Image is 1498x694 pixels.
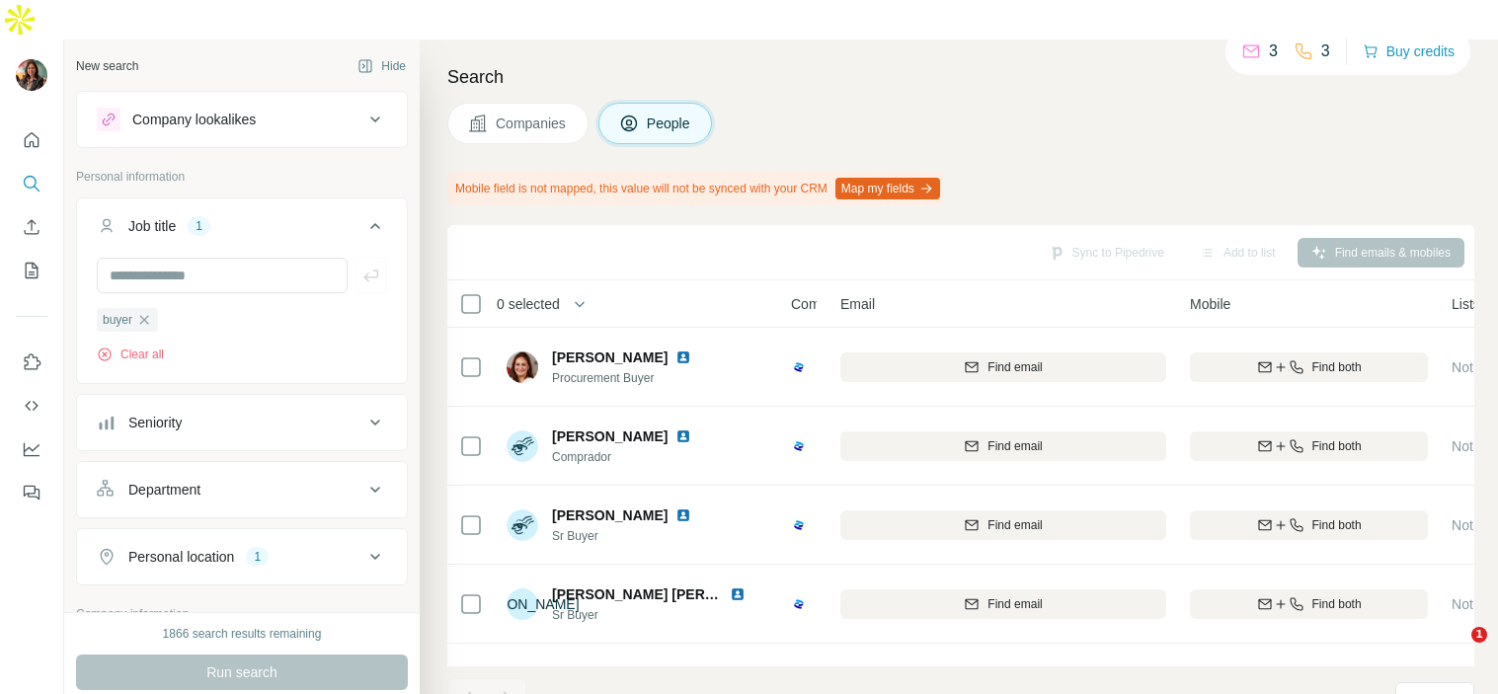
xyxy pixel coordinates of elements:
span: Email [840,294,875,314]
button: Find both [1190,352,1428,382]
img: LinkedIn logo [675,428,691,444]
button: Quick start [16,122,47,158]
span: Find both [1312,516,1362,534]
img: Logo of Pfizer [791,438,807,454]
p: Personal information [76,168,408,186]
button: Seniority [77,399,407,446]
span: [PERSON_NAME] [552,426,668,446]
span: Lists [1452,294,1480,314]
span: 1 [1471,627,1487,643]
img: Avatar [507,430,538,462]
p: 3 [1269,39,1278,63]
button: Find email [840,510,1166,540]
img: Avatar [507,351,538,383]
span: Find email [987,358,1042,376]
img: LinkedIn logo [730,586,746,602]
span: Find both [1312,358,1362,376]
div: Seniority [128,413,182,432]
div: Department [128,480,200,500]
button: My lists [16,253,47,288]
span: Find email [987,595,1042,613]
button: Hide [344,51,420,81]
span: 0 selected [497,294,560,314]
button: Enrich CSV [16,209,47,245]
span: Sr Buyer [552,527,715,545]
span: Comprador [552,448,715,466]
div: Mobile field is not mapped, this value will not be synced with your CRM [447,172,944,205]
h4: Search [447,63,1474,91]
button: Find email [840,352,1166,382]
img: LinkedIn logo [675,507,691,523]
img: Logo of Pfizer [791,359,807,375]
div: 1 [246,548,269,566]
img: Logo of Pfizer [791,596,807,612]
div: New search [76,57,138,75]
button: Company lookalikes [77,96,407,143]
span: Find both [1312,595,1362,613]
span: Mobile [1190,294,1230,314]
button: Use Surfe API [16,388,47,424]
button: Feedback [16,475,47,510]
button: Dashboard [16,431,47,467]
div: Company lookalikes [132,110,256,129]
img: Avatar [16,59,47,91]
button: Find both [1190,431,1428,461]
span: People [647,114,692,133]
button: Map my fields [835,178,940,199]
button: Buy credits [1363,38,1455,65]
p: 3 [1321,39,1330,63]
span: Company [791,294,850,314]
button: Find email [840,431,1166,461]
span: [PERSON_NAME] [PERSON_NAME] [552,663,788,683]
iframe: Intercom live chat [1431,627,1478,674]
span: Companies [496,114,568,133]
img: LinkedIn logo [675,349,691,365]
img: Logo of Pfizer [791,517,807,533]
span: buyer [103,311,132,329]
span: [PERSON_NAME] [552,347,668,367]
button: Find both [1190,589,1428,619]
p: Company information [76,605,408,623]
span: Sr Buyer [552,606,769,624]
button: Job title1 [77,202,407,258]
span: Procurement Buyer [552,369,715,387]
button: Department [77,466,407,513]
button: Search [16,166,47,201]
button: Personal location1 [77,533,407,580]
span: Find both [1312,437,1362,455]
div: [PERSON_NAME] [507,588,538,620]
div: Personal location [128,547,234,567]
span: Find email [987,437,1042,455]
button: Find email [840,589,1166,619]
div: 1 [188,217,210,235]
div: 1866 search results remaining [163,625,322,643]
span: Find email [987,516,1042,534]
button: Find both [1190,510,1428,540]
div: Job title [128,216,176,236]
span: [PERSON_NAME] [PERSON_NAME] [552,586,788,602]
span: [PERSON_NAME] [552,507,668,523]
img: Avatar [507,509,538,541]
button: Clear all [97,346,164,363]
button: Use Surfe on LinkedIn [16,345,47,380]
